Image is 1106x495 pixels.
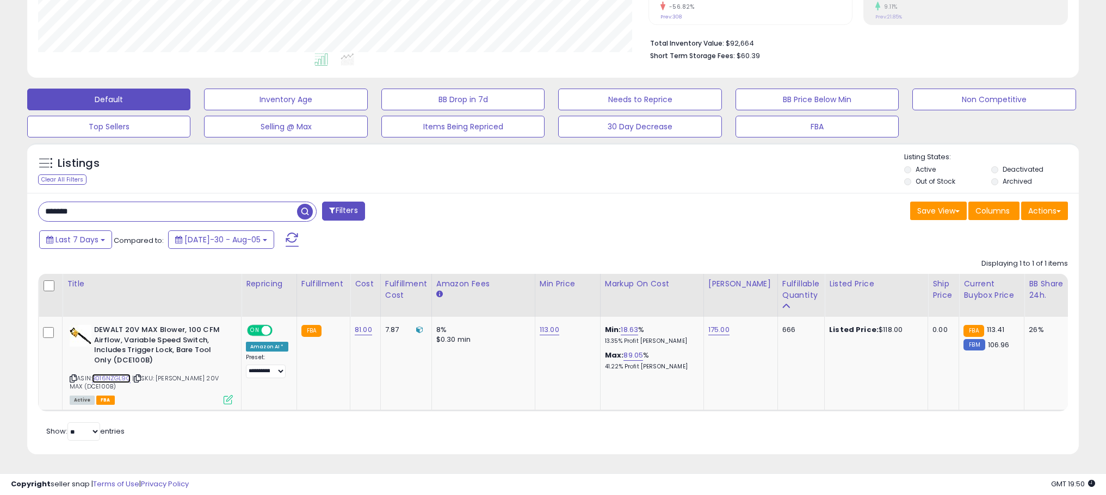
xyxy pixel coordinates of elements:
div: % [605,350,695,371]
span: Columns [975,205,1010,216]
div: % [605,325,695,345]
b: Total Inventory Value: [650,39,724,48]
button: Last 7 Days [39,230,112,249]
label: Archived [1003,177,1032,186]
span: Show: entries [46,426,125,436]
small: FBA [301,325,322,337]
b: Short Term Storage Fees: [650,51,735,60]
a: 89.05 [623,350,643,361]
p: 41.22% Profit [PERSON_NAME] [605,363,695,371]
p: Listing States: [904,152,1079,162]
label: Deactivated [1003,165,1043,174]
button: Columns [968,202,1020,220]
small: 9.11% [880,3,898,11]
strong: Copyright [11,479,51,489]
div: $0.30 min [436,335,527,344]
span: All listings currently available for purchase on Amazon [70,396,95,405]
a: Terms of Use [93,479,139,489]
span: [DATE]-30 - Aug-05 [184,234,261,245]
div: 7.87 [385,325,423,335]
span: Compared to: [114,235,164,246]
a: 175.00 [708,324,730,335]
button: Filters [322,202,364,221]
button: Save View [910,202,967,220]
button: Non Competitive [912,89,1076,110]
div: Fulfillment [301,278,345,290]
div: Listed Price [829,278,923,290]
label: Active [916,165,936,174]
div: Fulfillable Quantity [782,278,820,301]
button: Top Sellers [27,116,190,137]
button: Actions [1021,202,1068,220]
button: Items Being Repriced [381,116,545,137]
a: 113.00 [540,324,559,335]
p: 13.35% Profit [PERSON_NAME] [605,337,695,345]
div: 26% [1029,325,1065,335]
div: Title [67,278,237,290]
div: Repricing [246,278,292,290]
div: Min Price [540,278,596,290]
img: 31BrSDEJMCL._SL40_.jpg [70,325,91,347]
span: 106.96 [988,340,1010,350]
small: Amazon Fees. [436,290,443,299]
small: FBM [963,339,985,350]
div: $118.00 [829,325,919,335]
div: Current Buybox Price [963,278,1020,301]
b: Min: [605,324,621,335]
span: 113.41 [987,324,1005,335]
h5: Listings [58,156,100,171]
a: 18.63 [621,324,638,335]
button: Needs to Reprice [558,89,721,110]
button: Selling @ Max [204,116,367,137]
button: FBA [736,116,899,137]
a: B016NZGL9O [92,374,131,383]
div: ASIN: [70,325,233,403]
div: [PERSON_NAME] [708,278,773,290]
div: Ship Price [932,278,954,301]
li: $92,664 [650,36,1060,49]
div: BB Share 24h. [1029,278,1068,301]
div: Preset: [246,354,288,378]
div: Fulfillment Cost [385,278,427,301]
button: 30 Day Decrease [558,116,721,137]
span: $60.39 [737,51,760,61]
button: Default [27,89,190,110]
button: BB Drop in 7d [381,89,545,110]
b: DEWALT 20V MAX Blower, 100 CFM Airflow, Variable Speed Switch, Includes Trigger Lock, Bare Tool O... [94,325,226,368]
button: Inventory Age [204,89,367,110]
label: Out of Stock [916,177,955,186]
div: Amazon AI * [246,342,288,352]
th: The percentage added to the cost of goods (COGS) that forms the calculator for Min & Max prices. [600,274,703,317]
div: seller snap | | [11,479,189,490]
div: 666 [782,325,816,335]
div: Clear All Filters [38,174,86,185]
small: FBA [963,325,984,337]
button: [DATE]-30 - Aug-05 [168,230,274,249]
span: ON [248,326,262,335]
div: 0.00 [932,325,950,335]
b: Listed Price: [829,324,879,335]
span: Last 7 Days [55,234,98,245]
a: 81.00 [355,324,372,335]
span: 2025-08-13 19:50 GMT [1051,479,1095,489]
div: Displaying 1 to 1 of 1 items [981,259,1068,269]
small: -56.82% [665,3,695,11]
div: 8% [436,325,527,335]
div: Cost [355,278,376,290]
span: OFF [271,326,288,335]
small: Prev: 308 [660,14,682,20]
a: Privacy Policy [141,479,189,489]
span: | SKU: [PERSON_NAME] 20V MAX (DCE100B) [70,374,219,390]
span: FBA [96,396,115,405]
small: Prev: 21.85% [875,14,902,20]
div: Markup on Cost [605,278,699,290]
b: Max: [605,350,624,360]
button: BB Price Below Min [736,89,899,110]
div: Amazon Fees [436,278,530,290]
